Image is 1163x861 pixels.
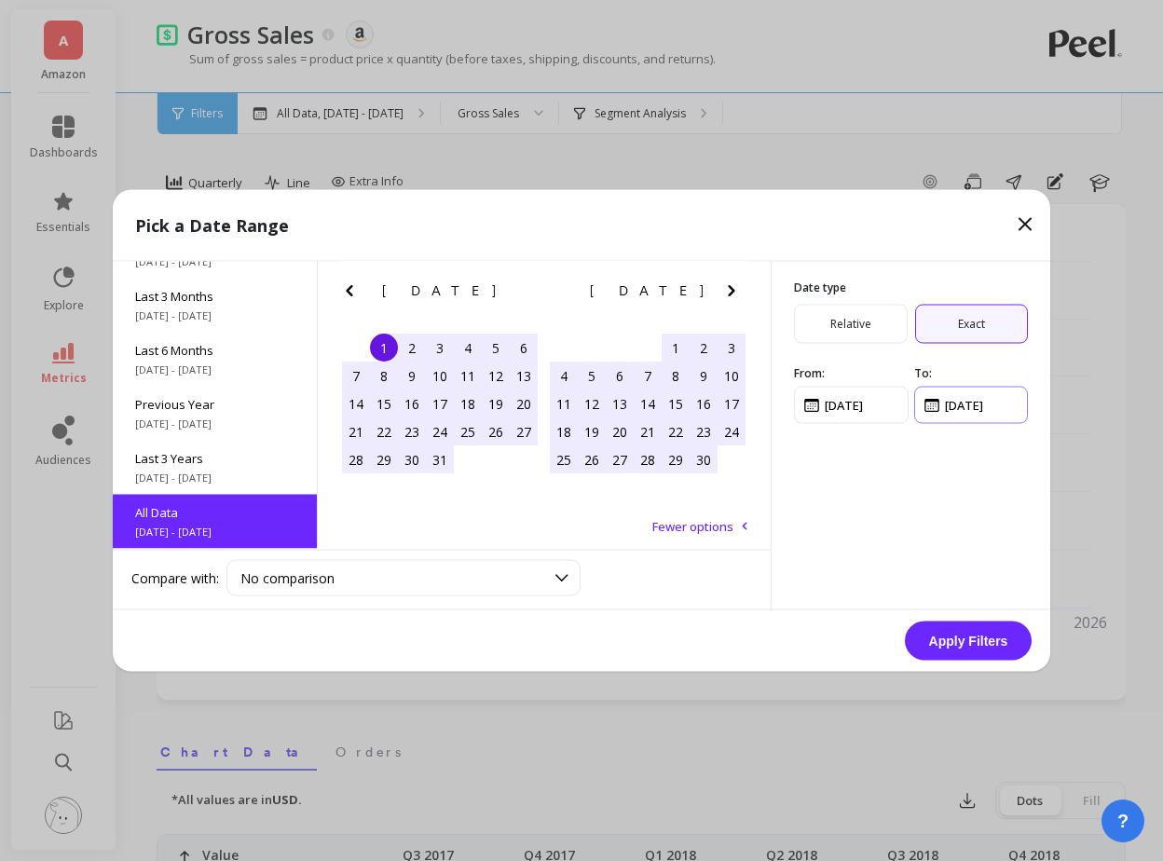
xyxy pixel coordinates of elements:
div: Choose Wednesday, June 28th, 2017 [634,445,662,473]
div: Choose Thursday, May 25th, 2017 [454,417,482,445]
span: [DATE] - [DATE] [135,254,294,269]
span: Exact [915,305,1029,344]
div: Choose Saturday, June 24th, 2017 [718,417,746,445]
div: Choose Saturday, June 3rd, 2017 [718,334,746,362]
div: Choose Wednesday, June 7th, 2017 [634,362,662,389]
div: Choose Wednesday, May 24th, 2017 [426,417,454,445]
div: Choose Monday, May 1st, 2017 [370,334,398,362]
div: Choose Sunday, June 4th, 2017 [550,362,578,389]
span: Fewer options [652,518,733,535]
div: Choose Sunday, June 18th, 2017 [550,417,578,445]
div: Choose Friday, June 2nd, 2017 [690,334,718,362]
div: Choose Friday, May 12th, 2017 [482,362,510,389]
div: Choose Sunday, May 14th, 2017 [342,389,370,417]
input: MM/DD/YYYY [794,387,909,424]
div: Choose Sunday, May 21st, 2017 [342,417,370,445]
span: ? [1117,808,1129,834]
p: Pick a Date Range [135,212,289,239]
div: Choose Thursday, May 11th, 2017 [454,362,482,389]
div: Choose Thursday, May 4th, 2017 [454,334,482,362]
div: Choose Monday, May 8th, 2017 [370,362,398,389]
div: Choose Friday, June 23rd, 2017 [690,417,718,445]
span: [DATE] - [DATE] [135,417,294,431]
div: Choose Saturday, May 13th, 2017 [510,362,538,389]
div: Choose Wednesday, June 14th, 2017 [634,389,662,417]
div: Choose Friday, May 19th, 2017 [482,389,510,417]
span: [DATE] - [DATE] [135,308,294,323]
div: Choose Friday, June 16th, 2017 [690,389,718,417]
span: From: [794,366,909,381]
span: [DATE] - [DATE] [135,525,294,540]
div: Choose Sunday, May 7th, 2017 [342,362,370,389]
div: Choose Wednesday, June 21st, 2017 [634,417,662,445]
div: Choose Friday, June 30th, 2017 [690,445,718,473]
div: Choose Wednesday, May 31st, 2017 [426,445,454,473]
button: Previous Month [338,280,368,309]
button: Next Month [513,280,542,309]
div: Choose Tuesday, June 27th, 2017 [606,445,634,473]
span: [DATE] [382,283,499,298]
div: Choose Tuesday, May 9th, 2017 [398,362,426,389]
div: Choose Monday, May 15th, 2017 [370,389,398,417]
div: Choose Tuesday, May 30th, 2017 [398,445,426,473]
button: Next Month [720,280,750,309]
button: Apply Filters [905,622,1032,661]
div: Choose Monday, May 29th, 2017 [370,445,398,473]
div: Choose Sunday, June 25th, 2017 [550,445,578,473]
div: Choose Tuesday, June 6th, 2017 [606,362,634,389]
div: Choose Monday, June 19th, 2017 [578,417,606,445]
span: All Data [135,504,294,521]
div: Choose Sunday, May 28th, 2017 [342,445,370,473]
div: Choose Tuesday, June 20th, 2017 [606,417,634,445]
div: month 2017-06 [550,334,746,473]
button: Previous Month [546,280,576,309]
div: Choose Saturday, May 20th, 2017 [510,389,538,417]
div: Choose Thursday, June 8th, 2017 [662,362,690,389]
div: Choose Thursday, May 18th, 2017 [454,389,482,417]
div: Choose Tuesday, June 13th, 2017 [606,389,634,417]
span: [DATE] - [DATE] [135,471,294,485]
div: Choose Wednesday, May 10th, 2017 [426,362,454,389]
div: Choose Saturday, May 6th, 2017 [510,334,538,362]
span: No comparison [240,569,335,587]
span: [DATE] [590,283,706,298]
div: Choose Friday, May 26th, 2017 [482,417,510,445]
div: Choose Tuesday, May 23rd, 2017 [398,417,426,445]
span: Relative [794,305,908,344]
div: Choose Thursday, June 1st, 2017 [662,334,690,362]
div: Choose Friday, May 5th, 2017 [482,334,510,362]
div: Choose Tuesday, May 2nd, 2017 [398,334,426,362]
label: Compare with: [131,568,219,587]
span: Date type [794,280,1028,295]
span: [DATE] - [DATE] [135,362,294,377]
div: Choose Thursday, June 29th, 2017 [662,445,690,473]
input: MM/DD/YYYY [914,387,1029,424]
span: To: [914,366,1029,381]
div: Choose Tuesday, May 16th, 2017 [398,389,426,417]
div: Choose Saturday, June 17th, 2017 [718,389,746,417]
div: Choose Wednesday, May 3rd, 2017 [426,334,454,362]
div: Choose Friday, June 9th, 2017 [690,362,718,389]
div: Choose Sunday, June 11th, 2017 [550,389,578,417]
div: Choose Saturday, June 10th, 2017 [718,362,746,389]
span: Last 3 Years [135,450,294,467]
div: Choose Monday, May 22nd, 2017 [370,417,398,445]
span: Last 3 Months [135,288,294,305]
div: Choose Thursday, June 22nd, 2017 [662,417,690,445]
div: Choose Thursday, June 15th, 2017 [662,389,690,417]
div: Choose Monday, June 5th, 2017 [578,362,606,389]
div: Choose Wednesday, May 17th, 2017 [426,389,454,417]
span: Last 6 Months [135,342,294,359]
div: Choose Monday, June 12th, 2017 [578,389,606,417]
div: Choose Saturday, May 27th, 2017 [510,417,538,445]
button: ? [1101,799,1144,842]
div: month 2017-05 [342,334,538,473]
span: Previous Year [135,396,294,413]
div: Choose Monday, June 26th, 2017 [578,445,606,473]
